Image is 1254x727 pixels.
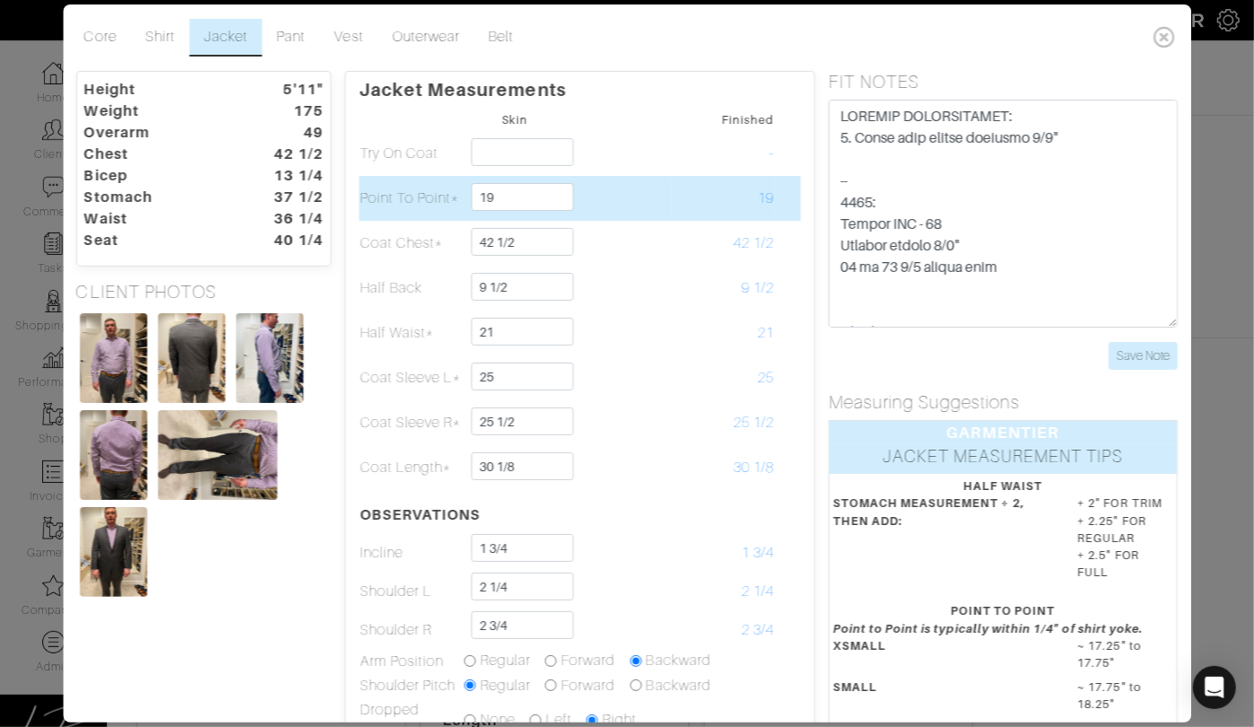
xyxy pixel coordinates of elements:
[248,165,337,187] dt: 13 1/4
[1065,495,1187,581] dd: + 2" FOR TRIM + 2.25" FOR REGULAR + 2.5" FOR FULL
[742,583,775,600] span: 2 1/4
[742,545,775,561] span: 1 3/4
[359,610,463,649] td: Shoulder R
[829,391,1178,413] h5: Measuring Suggestions
[359,72,801,101] p: Jacket Measurements
[759,190,775,206] span: 19
[80,410,147,500] img: tsMLyQjgqKtvSHk2Gt9yYf4Q
[359,572,463,610] td: Shoulder L
[359,221,463,266] td: Coat Chest*
[770,145,775,162] span: -
[820,495,1065,588] dt: STOMACH MEASUREMENT ÷ 2, THEN ADD:
[71,230,249,251] dt: Seat
[723,113,775,127] small: Finished
[71,122,249,144] dt: Overarm
[378,19,474,57] a: Outerwear
[320,19,378,57] a: Vest
[820,679,1065,720] dt: SMALL
[70,19,131,57] a: Core
[189,19,262,57] a: Jacket
[80,313,147,403] img: TU8SJckYBVQphaAfr3Xz474B
[71,144,249,165] dt: Chest
[359,490,463,533] th: OBSERVATIONS
[646,675,711,696] label: Backward
[359,266,463,311] td: Half Back
[1109,342,1178,370] input: Save Note
[820,637,1065,679] dt: XSMALL
[76,281,331,302] h5: CLIENT PHOTOS
[833,602,1173,619] div: POINT TO POINT
[562,675,616,696] label: Forward
[502,113,528,127] small: Skin
[829,444,1177,474] div: JACKET MEASUREMENT TIPS
[742,280,775,296] span: 9 1/2
[248,79,337,101] dt: 5'11"
[359,400,463,445] td: Coat Sleeve R*
[359,131,463,176] td: Try On Coat
[248,187,337,208] dt: 37 1/2
[562,650,616,671] label: Forward
[359,176,463,221] td: Point To Point*
[359,674,463,699] td: Shoulder Pitch
[158,313,225,403] img: Z1XPofGkJ78AqVzfXmniyUGD
[759,325,775,341] span: 21
[71,187,249,208] dt: Stomach
[742,622,775,638] span: 2 3/4
[829,421,1177,444] div: GARMENTIER
[480,650,531,671] label: Regular
[829,100,1178,328] textarea: Loremi DOL - 51 Sitamet consec 7/7" 30 ad 64 7/8 elitse doei 9/98/49 Temporin U labore et dolor M...
[71,79,249,101] dt: Height
[359,533,463,572] td: Incline
[734,415,775,431] span: 25 1/2
[359,649,463,674] td: Arm Position
[474,19,528,57] a: Belt
[759,370,775,386] span: 25
[734,235,775,251] span: 42 1/2
[480,675,531,696] label: Regular
[1065,679,1187,713] dd: ~ 17.75" to 18.25"
[1065,637,1187,671] dd: ~ 17.25" to 17.75"
[833,622,1144,635] em: Point to Point is typically within 1/4" of shirt yoke.
[71,101,249,122] dt: Weight
[236,313,303,403] img: aUNuB1NmbNYpX3uMXzaAFV85
[248,208,337,230] dt: 36 1/4
[248,230,337,251] dt: 40 1/4
[131,19,189,57] a: Shirt
[734,460,775,476] span: 30 1/8
[1193,666,1236,709] div: Open Intercom Messenger
[829,71,1178,92] h5: FIT NOTES
[833,477,1173,495] div: HALF WAIST
[71,165,249,187] dt: Bicep
[248,144,337,165] dt: 42 1/2
[248,122,337,144] dt: 49
[359,445,463,490] td: Coat Length*
[80,507,147,597] img: xtqtwUR4aBcaWzTmWFz8L6fW
[158,410,277,500] img: VgT8hd5bLE49ZHU9s4XkvHuD
[71,208,249,230] dt: Waist
[646,650,711,671] label: Backward
[248,101,337,122] dt: 175
[359,355,463,400] td: Coat Sleeve L*
[263,19,320,57] a: Pant
[359,311,463,355] td: Half Waist*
